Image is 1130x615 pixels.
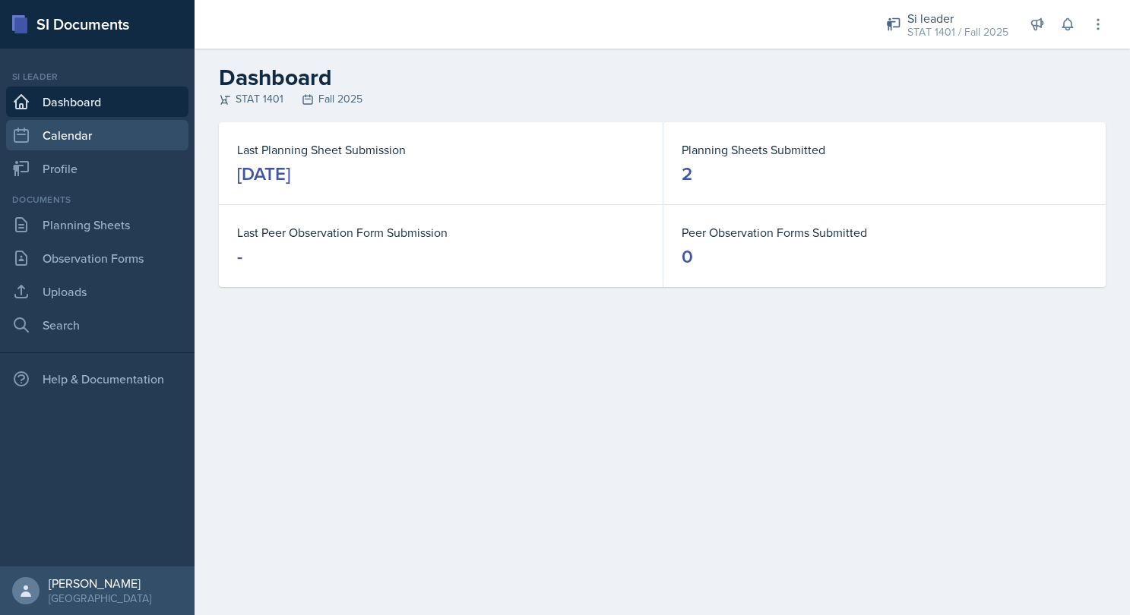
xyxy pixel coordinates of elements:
div: - [237,244,242,269]
dt: Last Planning Sheet Submission [237,140,644,159]
a: Observation Forms [6,243,188,273]
div: Si leader [6,70,188,84]
a: Search [6,310,188,340]
dt: Planning Sheets Submitted [682,140,1088,159]
div: Si leader [907,9,1008,27]
div: [PERSON_NAME] [49,576,151,591]
div: [GEOGRAPHIC_DATA] [49,591,151,606]
a: Calendar [6,120,188,150]
div: 2 [682,162,692,186]
div: Help & Documentation [6,364,188,394]
div: STAT 1401 Fall 2025 [219,91,1106,107]
a: Profile [6,153,188,184]
a: Planning Sheets [6,210,188,240]
div: Documents [6,193,188,207]
a: Dashboard [6,87,188,117]
div: [DATE] [237,162,290,186]
a: Uploads [6,276,188,307]
dt: Peer Observation Forms Submitted [682,223,1088,241]
div: 0 [682,244,693,269]
div: STAT 1401 / Fall 2025 [907,24,1008,40]
dt: Last Peer Observation Form Submission [237,223,644,241]
h2: Dashboard [219,64,1106,91]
